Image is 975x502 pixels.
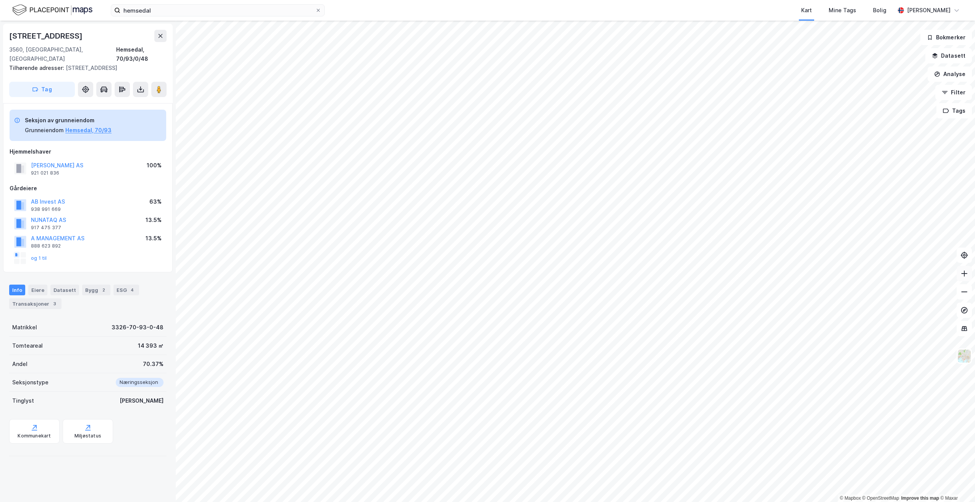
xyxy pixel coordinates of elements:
[907,6,951,15] div: [PERSON_NAME]
[31,225,61,231] div: 917 475 377
[100,286,107,294] div: 2
[28,285,47,295] div: Eiere
[829,6,856,15] div: Mine Tags
[936,103,972,118] button: Tags
[120,396,164,405] div: [PERSON_NAME]
[18,433,51,439] div: Kommunekart
[31,243,61,249] div: 888 623 892
[146,215,162,225] div: 13.5%
[840,496,861,501] a: Mapbox
[75,433,101,439] div: Miljøstatus
[935,85,972,100] button: Filter
[957,349,972,363] img: Z
[113,285,139,295] div: ESG
[9,65,66,71] span: Tilhørende adresser:
[937,465,975,502] div: Kontrollprogram for chat
[9,63,160,73] div: [STREET_ADDRESS]
[925,48,972,63] button: Datasett
[920,30,972,45] button: Bokmerker
[862,496,899,501] a: OpenStreetMap
[9,30,84,42] div: [STREET_ADDRESS]
[31,206,61,212] div: 938 991 669
[9,285,25,295] div: Info
[937,465,975,502] iframe: Chat Widget
[9,298,62,309] div: Transaksjoner
[51,300,58,308] div: 3
[138,341,164,350] div: 14 393 ㎡
[65,126,112,135] button: Hemsedal, 70/93
[116,45,167,63] div: Hemsedal, 70/93/0/48
[120,5,315,16] input: Søk på adresse, matrikkel, gårdeiere, leietakere eller personer
[12,3,92,17] img: logo.f888ab2527a4732fd821a326f86c7f29.svg
[25,116,112,125] div: Seksjon av grunneiendom
[128,286,136,294] div: 4
[25,126,64,135] div: Grunneiendom
[873,6,886,15] div: Bolig
[10,147,166,156] div: Hjemmelshaver
[147,161,162,170] div: 100%
[9,82,75,97] button: Tag
[12,323,37,332] div: Matrikkel
[31,170,59,176] div: 921 021 836
[9,45,116,63] div: 3560, [GEOGRAPHIC_DATA], [GEOGRAPHIC_DATA]
[149,197,162,206] div: 63%
[901,496,939,501] a: Improve this map
[50,285,79,295] div: Datasett
[143,359,164,369] div: 70.37%
[146,234,162,243] div: 13.5%
[10,184,166,193] div: Gårdeiere
[82,285,110,295] div: Bygg
[928,66,972,82] button: Analyse
[801,6,812,15] div: Kart
[12,359,28,369] div: Andel
[12,378,49,387] div: Seksjonstype
[112,323,164,332] div: 3326-70-93-0-48
[12,341,43,350] div: Tomteareal
[12,396,34,405] div: Tinglyst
